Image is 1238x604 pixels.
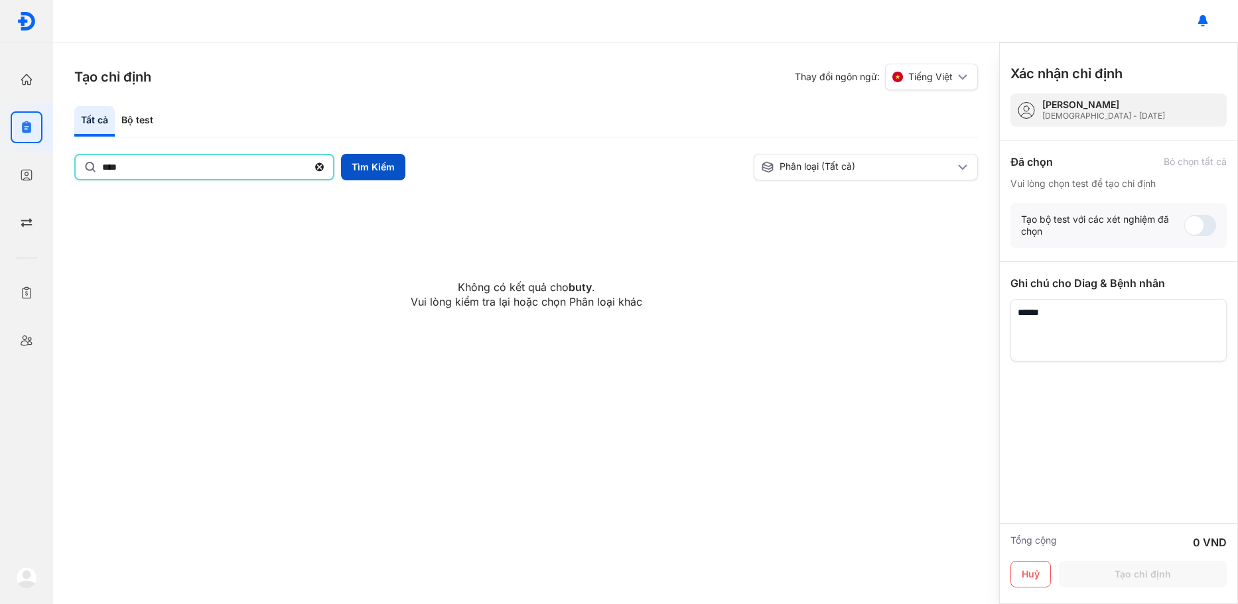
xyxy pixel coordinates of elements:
[1164,156,1227,168] div: Bỏ chọn tất cả
[1010,64,1123,83] h3: Xác nhận chỉ định
[74,294,978,309] p: Vui lòng kiểm tra lại hoặc chọn Phân loại khác
[1042,111,1165,121] div: [DEMOGRAPHIC_DATA] - [DATE]
[761,160,955,174] div: Phân loại (Tất cả)
[1010,154,1053,170] div: Đã chọn
[569,280,592,294] span: buty
[74,106,115,137] div: Tất cả
[1021,213,1184,237] div: Tạo bộ test với các xét nghiệm đã chọn
[1010,534,1057,550] div: Tổng cộng
[16,567,37,588] img: logo
[115,106,160,137] div: Bộ test
[341,154,405,180] button: Tìm Kiếm
[1193,534,1227,550] div: 0 VND
[1059,561,1227,587] button: Tạo chỉ định
[74,280,978,294] p: Không có kết quả cho .
[1010,561,1051,587] button: Huỷ
[1010,178,1227,190] div: Vui lòng chọn test để tạo chỉ định
[17,11,36,31] img: logo
[74,68,151,86] h3: Tạo chỉ định
[1042,99,1165,111] div: [PERSON_NAME]
[795,64,978,90] div: Thay đổi ngôn ngữ:
[908,71,953,83] span: Tiếng Việt
[1010,275,1227,291] div: Ghi chú cho Diag & Bệnh nhân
